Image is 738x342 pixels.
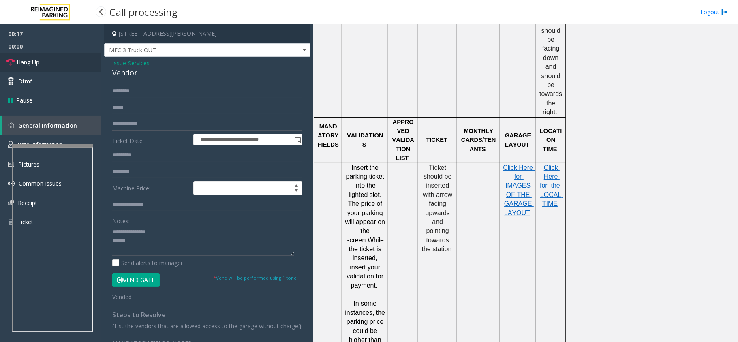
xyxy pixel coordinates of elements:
span: GARAGE LAYOUT [505,132,533,147]
img: 'icon' [8,122,14,128]
span: MEC 3 Truck OUT [105,44,269,57]
span: MONTHLY CARDS/TENANTS [461,128,496,152]
span: APPROVED VALIDATION LIST [392,119,415,162]
span: Pause [16,96,32,105]
img: 'icon' [8,141,13,148]
span: LOCATION TIME [540,128,562,152]
img: 'icon' [8,162,14,167]
a: Logout [700,8,728,16]
span: LOCAL TIME [540,191,563,207]
a: LOCAL TIME [540,192,563,207]
img: 'icon' [8,180,15,187]
span: Click Here for IMAGES OF THE GARAGE LAYOUT [503,164,535,216]
button: Vend Gate [112,273,160,287]
span: MANDATORY FIELDS [318,123,340,148]
span: Decrease value [291,188,302,195]
a: General Information [2,116,101,135]
a: Click Here for the [540,165,560,189]
span: While the ticket is inserted, insert your validation for payment. [347,237,385,289]
span: VALIDATIONS [347,132,383,147]
span: Rate Information [17,141,62,148]
span: General Information [18,122,77,129]
span: Vended [112,293,132,301]
label: Ticket Date: [110,134,191,146]
span: Services [128,59,150,67]
label: Notes: [112,214,130,225]
span: TICKET [426,137,447,143]
div: Vendor [112,67,302,78]
h3: Call processing [105,2,182,22]
label: Machine Price: [110,181,191,195]
img: 'icon' [8,218,13,226]
h4: [STREET_ADDRESS][PERSON_NAME] [104,24,310,43]
a: Click Here for IMAGES OF THE GARAGE LAYOUT [503,165,535,216]
span: Issue [112,59,126,67]
label: Send alerts to manager [112,259,183,267]
img: 'icon' [8,200,14,205]
p: {List the vendors that are allowed access to the garage without charge.} [112,322,302,330]
span: Insert the parking ticket into the lighted slot. The price of your parking will appear on the scr... [345,164,387,244]
small: Vend will be performed using 1 tone [214,275,297,281]
span: Hang Up [17,58,39,66]
h4: Steps to Resolve [112,311,302,319]
span: Dtmf [18,77,32,85]
span: Click Here for the [540,164,560,189]
img: logout [721,8,728,16]
span: Increase value [291,182,302,188]
span: Toggle popup [293,134,302,145]
span: - [126,59,150,67]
